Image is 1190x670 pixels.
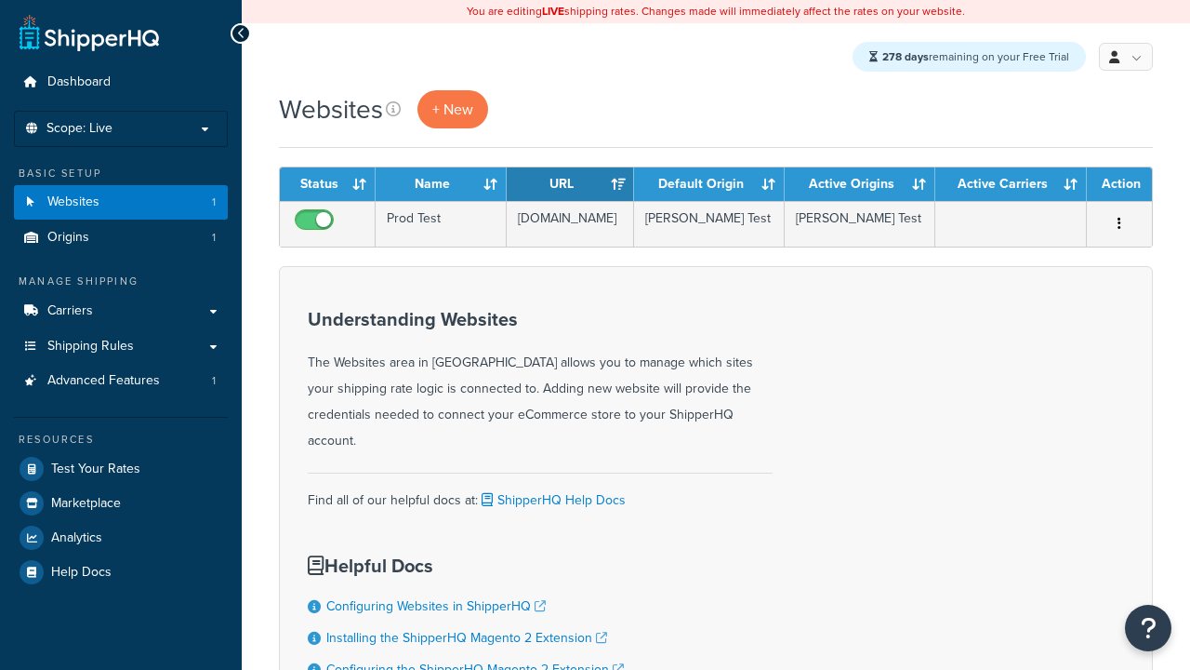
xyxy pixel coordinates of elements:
a: Configuring Websites in ShipperHQ [326,596,546,616]
span: Advanced Features [47,373,160,389]
li: Origins [14,221,228,255]
div: Basic Setup [14,166,228,181]
a: ShipperHQ Help Docs [478,490,626,510]
th: Default Origin: activate to sort column ascending [634,167,785,201]
a: + New [417,90,488,128]
div: Manage Shipping [14,274,228,289]
a: Installing the ShipperHQ Magento 2 Extension [326,628,607,648]
th: Status: activate to sort column ascending [280,167,376,201]
a: Help Docs [14,556,228,589]
b: LIVE [542,3,564,20]
button: Open Resource Center [1125,605,1171,651]
a: Test Your Rates [14,452,228,486]
td: [PERSON_NAME] Test [785,201,935,247]
span: 1 [212,230,216,246]
span: Websites [47,194,99,210]
span: 1 [212,194,216,210]
td: Prod Test [376,201,507,247]
th: Active Carriers: activate to sort column ascending [935,167,1087,201]
span: Test Your Rates [51,462,140,477]
div: Find all of our helpful docs at: [308,473,773,514]
h1: Websites [279,91,383,127]
span: Dashboard [47,74,111,90]
a: Origins 1 [14,221,228,255]
div: Resources [14,432,228,448]
span: Help Docs [51,565,112,581]
th: Action [1087,167,1152,201]
th: Active Origins: activate to sort column ascending [785,167,935,201]
span: Carriers [47,303,93,319]
a: ShipperHQ Home [20,14,159,51]
span: Origins [47,230,89,246]
a: Dashboard [14,65,228,100]
div: remaining on your Free Trial [853,42,1086,72]
li: Advanced Features [14,364,228,398]
span: + New [432,99,473,120]
strong: 278 days [882,48,929,65]
td: [DOMAIN_NAME] [507,201,634,247]
a: Shipping Rules [14,329,228,364]
th: Name: activate to sort column ascending [376,167,507,201]
li: Websites [14,185,228,220]
div: The Websites area in [GEOGRAPHIC_DATA] allows you to manage which sites your shipping rate logic ... [308,309,773,454]
span: Marketplace [51,496,121,512]
a: Marketplace [14,487,228,520]
td: [PERSON_NAME] Test [634,201,785,247]
span: Analytics [51,530,102,546]
span: Scope: Live [46,121,112,137]
th: URL: activate to sort column ascending [507,167,634,201]
h3: Understanding Websites [308,309,773,329]
a: Analytics [14,521,228,555]
a: Websites 1 [14,185,228,220]
a: Carriers [14,294,228,328]
span: 1 [212,373,216,389]
span: Shipping Rules [47,339,134,355]
a: Advanced Features 1 [14,364,228,398]
h3: Helpful Docs [308,556,642,576]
